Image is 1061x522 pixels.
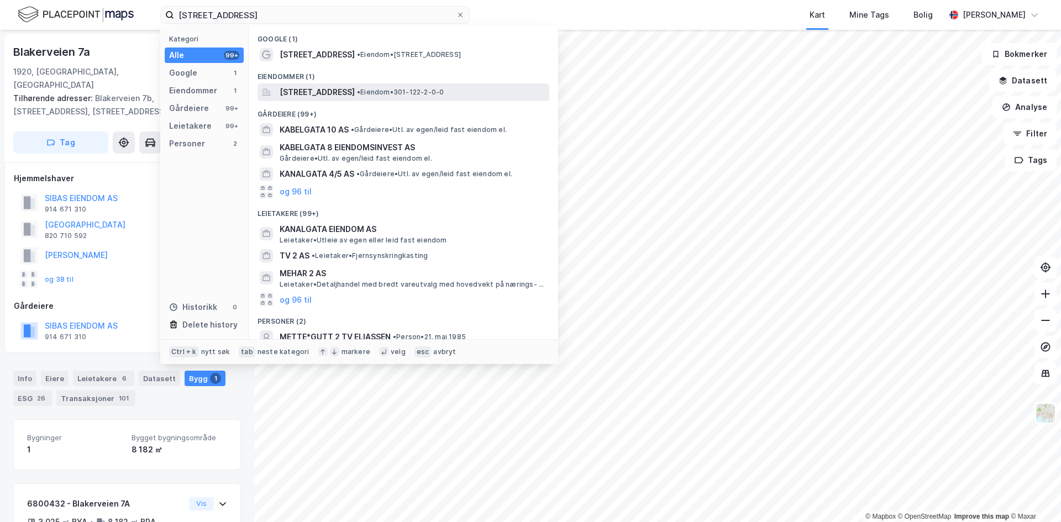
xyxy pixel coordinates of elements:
div: Transaksjoner [56,391,135,406]
div: Eiere [41,371,69,386]
span: Eiendom • 301-122-2-0-0 [357,88,444,97]
div: Personer (2) [249,308,558,328]
div: 99+ [224,122,239,130]
div: 1 [210,373,221,384]
div: 26 [35,393,48,404]
div: Eiendommer [169,84,217,97]
span: KABELGATA 10 AS [280,123,349,136]
span: [STREET_ADDRESS] [280,86,355,99]
div: Leietakere [73,371,134,386]
div: 914 671 310 [45,205,86,214]
div: neste kategori [258,347,309,356]
div: 1920, [GEOGRAPHIC_DATA], [GEOGRAPHIC_DATA] [13,65,174,92]
div: Eiendommer (1) [249,64,558,83]
a: OpenStreetMap [898,513,952,520]
span: KANALGATA EIENDOM AS [280,223,545,236]
div: Datasett [139,371,180,386]
button: og 96 til [280,293,312,306]
span: • [351,125,354,134]
div: Blakerveien 7a [13,43,92,61]
span: MEHAR 2 AS [280,267,545,280]
div: 2 [230,139,239,148]
button: Tags [1005,149,1057,171]
div: Bolig [913,8,933,22]
div: Google (1) [249,26,558,46]
div: 914 671 310 [45,333,86,341]
div: 0 [230,303,239,312]
img: Z [1035,403,1056,424]
span: Person • 21. mai 1985 [393,333,466,341]
span: • [312,251,315,260]
div: Ctrl + k [169,346,199,357]
div: Gårdeiere [14,299,240,313]
span: TV 2 AS [280,249,309,262]
span: METTE*GUTT 2 TV ELIASSEN [280,330,391,344]
div: 99+ [224,104,239,113]
span: KANALGATA 4/5 AS [280,167,354,181]
div: Blakerveien 7b, [STREET_ADDRESS], [STREET_ADDRESS] [13,92,232,118]
div: 1 [230,86,239,95]
a: Mapbox [865,513,896,520]
span: Bygget bygningsområde [132,433,227,442]
iframe: Chat Widget [1006,469,1061,522]
span: Bygninger [27,433,123,442]
div: Hjemmelshaver [14,172,240,185]
div: Alle [169,49,184,62]
span: Leietaker • Detaljhandel med bredt vareutvalg med hovedvekt på nærings- og nytelsesmidler [280,280,547,289]
span: Gårdeiere • Utl. av egen/leid fast eiendom el. [351,125,507,134]
div: Gårdeiere [169,102,209,115]
span: • [356,170,360,178]
div: 1 [230,68,239,77]
div: Kategori [169,35,244,43]
div: ESG [13,391,52,406]
div: 99+ [224,51,239,60]
span: • [357,88,360,96]
button: og 96 til [280,185,312,198]
span: Leietaker • Fjernsynskringkasting [312,251,428,260]
div: 820 710 592 [45,231,87,240]
div: Historikk [169,300,217,314]
div: markere [342,347,370,356]
div: Bygg [185,371,225,386]
button: Analyse [992,96,1057,118]
div: avbryt [433,347,456,356]
div: [PERSON_NAME] [963,8,1026,22]
span: Gårdeiere • Utl. av egen/leid fast eiendom el. [280,154,432,163]
div: Leietakere [169,119,212,133]
div: 8 182 ㎡ [132,443,227,456]
div: Kart [810,8,825,22]
div: velg [391,347,406,356]
button: Datasett [989,70,1057,92]
span: Leietaker • Utleie av egen eller leid fast eiendom [280,236,447,245]
div: 6 [119,373,130,384]
button: Filter [1004,123,1057,145]
div: Google [169,66,197,80]
div: nytt søk [201,347,230,356]
div: 1 [27,443,123,456]
span: [STREET_ADDRESS] [280,48,355,61]
span: • [357,50,360,59]
div: Info [13,371,36,386]
button: Bokmerker [982,43,1057,65]
span: Tilhørende adresser: [13,93,95,103]
div: esc [414,346,432,357]
div: Mine Tags [849,8,889,22]
div: 6800432 - Blakerveien 7A [27,497,185,510]
div: Gårdeiere (99+) [249,101,558,121]
div: 101 [117,393,131,404]
span: Gårdeiere • Utl. av egen/leid fast eiendom el. [356,170,512,178]
input: Søk på adresse, matrikkel, gårdeiere, leietakere eller personer [174,7,456,23]
img: logo.f888ab2527a4732fd821a326f86c7f29.svg [18,5,134,24]
button: Tag [13,131,108,154]
div: Delete history [182,318,238,331]
div: Leietakere (99+) [249,201,558,220]
button: Vis [189,497,214,510]
span: Eiendom • [STREET_ADDRESS] [357,50,461,59]
a: Improve this map [954,513,1009,520]
span: • [393,333,396,341]
div: tab [239,346,255,357]
div: Personer [169,137,205,150]
span: KABELGATA 8 EIENDOMSINVEST AS [280,141,545,154]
